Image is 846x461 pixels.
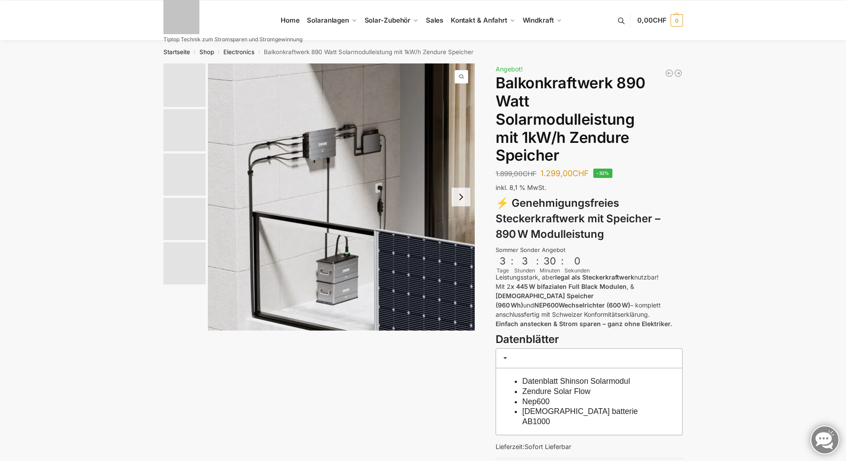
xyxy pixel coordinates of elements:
div: : [561,255,564,272]
strong: NEP600Wechselrichter (600 W) [534,301,630,309]
div: Sekunden [564,267,590,275]
div: Stunden [514,267,535,275]
h3: Datenblätter [496,332,683,347]
img: Zendure-solar-flow-Batteriespeicher für Balkonkraftwerke [163,63,206,107]
a: Windkraft [519,0,565,40]
strong: [DEMOGRAPHIC_DATA] Speicher (960 Wh) [496,292,594,309]
div: Minuten [540,267,560,275]
a: Zendure Solar Flow [522,387,591,396]
a: Znedure solar flow Batteriespeicher fuer BalkonkraftwerkeZnedure solar flow Batteriespeicher fuer... [208,63,475,331]
img: Zendure-solar-flow-Batteriespeicher für Balkonkraftwerke [208,63,475,331]
div: Sommer Sonder Angebot [496,246,683,255]
span: / [254,49,264,56]
bdi: 1.299,00 [540,169,589,178]
img: Maysun [163,154,206,196]
span: Sales [426,16,444,24]
a: Sales [422,0,447,40]
h3: ⚡ Genehmigungsfreies Steckerkraftwerk mit Speicher – 890 W Modulleistung [496,196,683,242]
button: Next slide [452,188,470,206]
h1: Balkonkraftwerk 890 Watt Solarmodulleistung mit 1kW/h Zendure Speicher [496,74,683,165]
span: Kontakt & Anfahrt [451,16,507,24]
strong: legal als Steckerkraftwerk [555,273,634,281]
span: Solar-Zubehör [365,16,411,24]
a: Balkonkraftwerk 890 Watt Solarmodulleistung mit 2kW/h Zendure Speicher [665,69,674,78]
p: Tiptop Technik zum Stromsparen und Stromgewinnung [163,37,302,42]
div: Tage [496,267,510,275]
a: Solar-Zubehör [361,0,422,40]
img: Zendure-solar-flow-Batteriespeicher für Balkonkraftwerke [163,198,206,240]
a: Electronics [223,48,254,55]
span: / [190,49,199,56]
a: Startseite [163,48,190,55]
strong: x 445 W bifazialen Full Black Modulen [511,283,627,290]
div: 30 [540,255,559,267]
a: Steckerkraftwerk mit 4 KW Speicher und 8 Solarmodulen mit 3600 Watt [674,69,683,78]
a: 0,00CHF 0 [637,7,683,34]
a: Datenblatt Shinson Solarmodul [522,377,630,386]
span: Windkraft [523,16,554,24]
a: Nep600 [522,397,550,406]
div: 3 [515,255,534,267]
div: 0 [565,255,589,267]
span: Angebot! [496,65,523,73]
span: CHF [572,169,589,178]
span: Sofort Lieferbar [524,443,571,450]
span: inkl. 8,1 % MwSt. [496,184,546,191]
div: : [536,255,539,272]
p: Leistungsstark, aber nutzbar! Mit 2 , & und – komplett anschlussfertig mit Schweizer Konformitäts... [496,272,683,328]
nav: Breadcrumb [147,40,699,63]
a: [DEMOGRAPHIC_DATA] batterie AB1000 [522,407,638,426]
a: Kontakt & Anfahrt [447,0,519,40]
img: nep-microwechselrichter-600w [163,242,206,284]
span: Solaranlagen [307,16,349,24]
a: Shop [199,48,214,55]
strong: Einfach anstecken & Strom sparen – ganz ohne Elektriker. [496,320,672,327]
span: 0 [671,14,683,27]
a: Solaranlagen [303,0,361,40]
span: Lieferzeit: [496,443,571,450]
span: -32% [593,169,612,178]
img: Anschlusskabel-3meter_schweizer-stecker [163,109,206,151]
span: / [214,49,223,56]
div: : [511,255,513,272]
span: 0,00 [637,16,666,24]
span: CHF [523,169,536,178]
span: CHF [653,16,667,24]
div: 3 [496,255,509,267]
bdi: 1.899,00 [496,169,536,178]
